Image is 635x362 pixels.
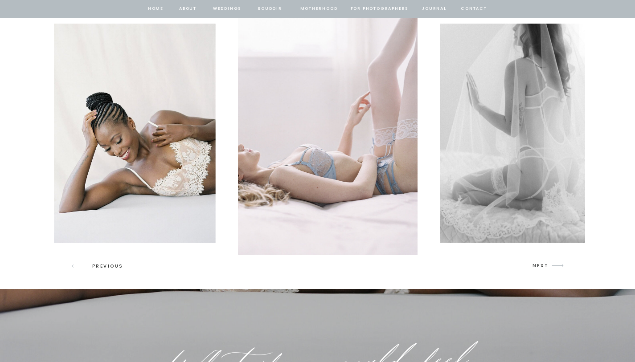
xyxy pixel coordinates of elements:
p: PREVIOUS [92,262,127,270]
a: journal [421,5,448,13]
a: Weddings [212,5,242,13]
a: home [147,5,164,13]
a: for photographers [351,5,409,13]
a: BOUDOIR [258,5,283,13]
img: woman laying down in light blue lingerie set with white stockings strokes leg in seattle bridal b... [238,12,418,255]
img: african american woman in ivory lace lingerie smiles looking down in classy boudoir session in se... [54,24,216,243]
p: NEXT [533,262,549,270]
a: Motherhood [300,5,337,13]
a: about [179,5,197,13]
img: black and white photo of woman under bridal veil in a white lingerie set moves hand out in seattl... [440,24,604,243]
a: contact [460,5,488,13]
